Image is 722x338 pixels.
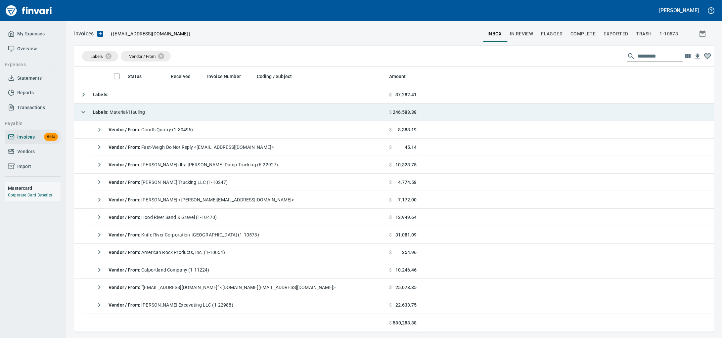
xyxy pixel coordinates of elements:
span: 1-10573 [660,30,678,38]
span: 10,246.46 [396,267,417,273]
span: [PERSON_NAME] dba [PERSON_NAME] Dump Trucking (6-22927) [109,162,278,167]
span: 354.96 [402,249,417,256]
p: Invoices [74,30,94,38]
button: Expenses [2,59,57,71]
a: Overview [5,41,61,56]
strong: Vendor / From : [109,127,141,132]
span: [EMAIL_ADDRESS][DOMAIN_NAME] [113,30,189,37]
span: $ [389,126,392,133]
span: $ [389,91,392,98]
span: Invoice Number [207,72,249,80]
span: $ [389,179,392,186]
strong: Labels : [93,92,109,97]
a: Statements [5,71,61,86]
span: $ [389,267,392,273]
span: [PERSON_NAME] Excavating LLC (1-22988) [109,302,233,308]
h6: Mastercard [8,185,61,192]
span: Invoices [17,133,35,141]
span: Coding / Subject [257,72,292,80]
span: $ [389,232,392,238]
span: 10,323.75 [396,161,417,168]
span: American Rock Products, Inc. (1-10054) [109,250,225,255]
span: Statements [17,74,42,82]
span: $ [389,144,392,150]
span: [PERSON_NAME] <[PERSON_NAME][EMAIL_ADDRESS][DOMAIN_NAME]> [109,197,294,202]
span: Hood River Sand & Gravel (1-10470) [109,215,217,220]
span: Received [171,72,199,80]
a: Corporate Card Benefits [8,193,52,197]
div: Vendor / From [121,51,171,62]
span: $ [389,161,392,168]
span: Vendor / From [129,54,156,59]
button: [PERSON_NAME] [658,5,701,16]
span: Import [17,162,31,171]
div: Labels [82,51,118,62]
span: Material/Hauling [93,109,145,115]
span: Payable [5,119,55,128]
span: $ [389,214,392,221]
span: $ [389,196,392,203]
span: 37,282.41 [396,91,417,98]
span: [PERSON_NAME] Trucking LLC (1-10247) [109,180,228,185]
a: Vendors [5,144,61,159]
strong: Vendor / From : [109,232,141,237]
span: Status [128,72,150,80]
span: $ [389,249,392,256]
a: InvoicesBeta [5,130,61,145]
strong: Vendor / From : [109,180,141,185]
span: Amount [389,72,415,80]
span: Fast-Weigh Do Not Reply <[EMAIL_ADDRESS][DOMAIN_NAME]> [109,145,274,150]
span: Vendors [17,148,35,156]
a: My Expenses [5,26,61,41]
p: ( ) [107,30,191,37]
strong: Vendor / From : [109,215,141,220]
button: Upload an Invoice [94,30,107,38]
span: "[EMAIL_ADDRESS][DOMAIN_NAME]" <[DOMAIN_NAME][EMAIL_ADDRESS][DOMAIN_NAME]> [109,285,336,290]
span: Good's Quarry (1-30496) [109,127,193,132]
span: Beta [44,133,58,141]
span: Labels [90,54,103,59]
strong: Vendor / From : [109,302,141,308]
span: inbox [487,30,502,38]
span: Flagged [541,30,563,38]
span: Invoice Number [207,72,241,80]
button: Download Table [693,52,703,62]
span: 8,383.19 [398,126,417,133]
span: 22,633.75 [396,302,417,308]
span: Exported [604,30,628,38]
span: 31,081.09 [396,232,417,238]
span: $ [389,109,392,115]
button: Column choices favorited. Click to reset to default [703,51,713,61]
img: Finvari [4,3,54,19]
span: 246,583.38 [393,109,417,115]
span: $ [389,319,392,326]
a: Transactions [5,100,61,115]
span: 25,078.85 [396,284,417,291]
strong: Vendor / From : [109,145,141,150]
strong: Vendor / From : [109,285,141,290]
span: $ [389,302,392,308]
span: Amount [389,72,406,80]
span: Status [128,72,142,80]
span: Reports [17,89,34,97]
span: Calportland Company (1-11224) [109,267,209,273]
span: In Review [510,30,533,38]
h5: [PERSON_NAME] [659,7,699,14]
button: Payable [2,117,57,130]
button: Show invoices within a particular date range [693,28,714,40]
span: 45.14 [405,144,417,150]
span: Knife River Corporation-[GEOGRAPHIC_DATA] (1-10573) [109,232,259,237]
span: 580,288.88 [393,319,417,326]
strong: Labels : [93,109,110,115]
strong: Vendor / From : [109,197,141,202]
strong: Vendor / From : [109,250,141,255]
span: 7,172.00 [398,196,417,203]
span: $ [389,284,392,291]
button: Choose columns to display [683,51,693,61]
a: Reports [5,85,61,100]
a: Import [5,159,61,174]
span: Overview [17,45,37,53]
span: Complete [571,30,596,38]
span: Coding / Subject [257,72,300,80]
